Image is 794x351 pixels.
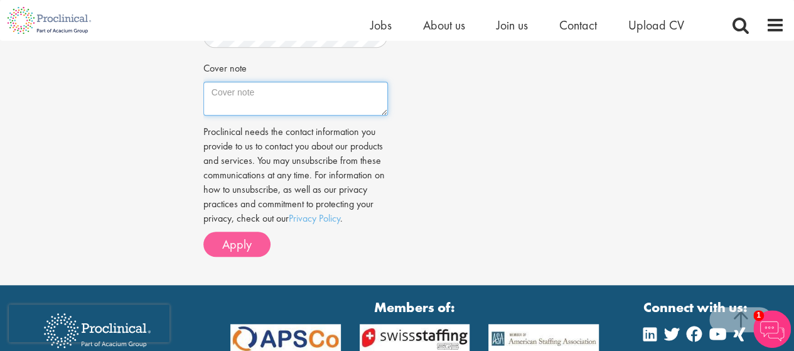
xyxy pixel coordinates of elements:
iframe: reCAPTCHA [9,305,169,342]
p: Proclinical needs the contact information you provide to us to contact you about our products and... [203,125,388,225]
span: Apply [222,236,252,252]
img: Chatbot [753,310,791,348]
a: Upload CV [628,17,684,33]
a: Join us [496,17,528,33]
a: Privacy Policy [289,212,340,225]
label: Cover note [203,57,247,76]
strong: Connect with us: [643,298,750,317]
button: Apply [203,232,271,257]
a: Contact [559,17,597,33]
a: Jobs [370,17,392,33]
a: About us [423,17,465,33]
strong: Members of: [230,298,599,317]
span: 1 [753,310,764,321]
